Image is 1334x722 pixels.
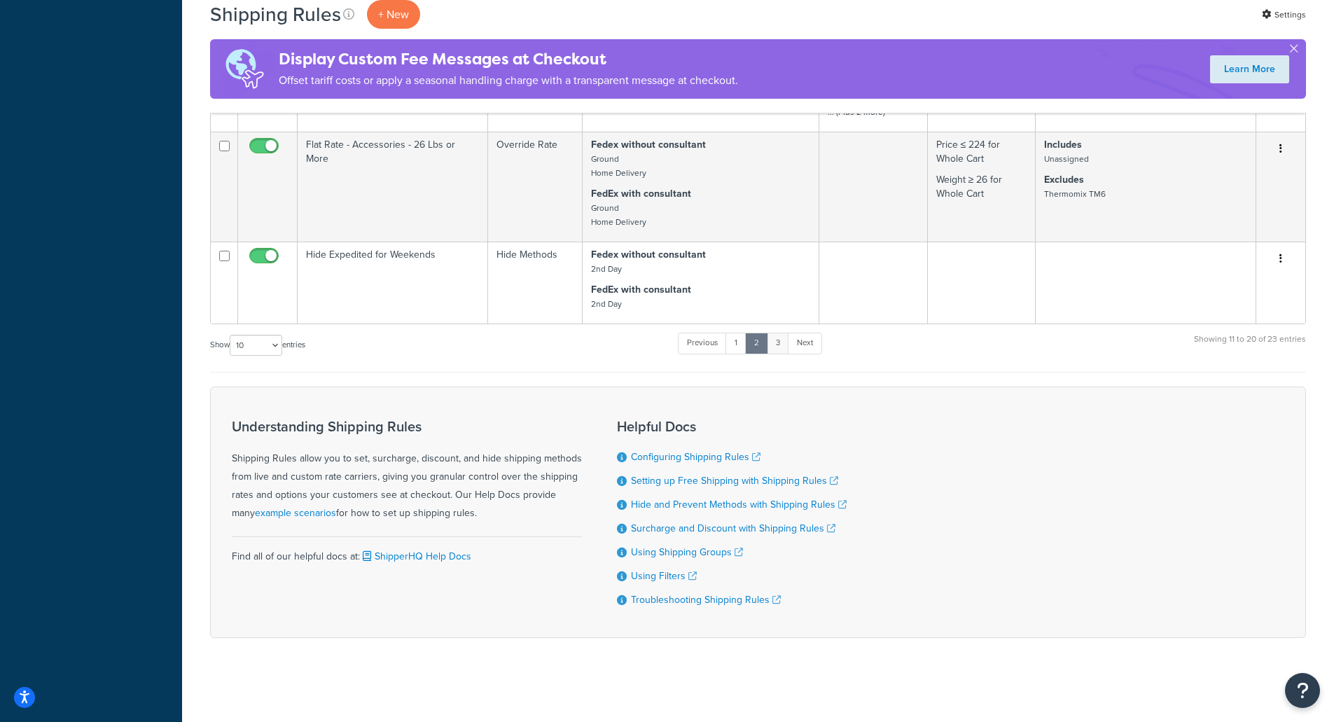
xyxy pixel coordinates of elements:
h3: Understanding Shipping Rules [232,419,582,434]
a: Configuring Shipping Rules [631,450,760,464]
a: Surcharge and Discount with Shipping Rules [631,521,835,536]
a: Learn More [1210,55,1289,83]
strong: FedEx with consultant [591,186,691,201]
a: Using Filters [631,569,697,583]
div: Find all of our helpful docs at: [232,536,582,566]
td: Override Rate [488,132,583,242]
a: ShipperHQ Help Docs [360,549,471,564]
a: Troubleshooting Shipping Rules [631,592,781,607]
div: Shipping Rules allow you to set, surcharge, discount, and hide shipping methods from live and cus... [232,419,582,522]
strong: Includes [1044,137,1082,152]
small: Ground Home Delivery [591,202,646,228]
strong: Excludes [1044,172,1084,187]
strong: FedEx with consultant [591,282,691,297]
button: Open Resource Center [1285,673,1320,708]
td: Hide Methods [488,242,583,324]
a: 1 [725,333,746,354]
a: 3 [767,333,789,354]
small: 2nd Day [591,263,622,275]
p: Offset tariff costs or apply a seasonal handling charge with a transparent message at checkout. [279,71,738,90]
p: Weight ≥ 26 for Whole Cart [936,173,1027,201]
h4: Display Custom Fee Messages at Checkout [279,48,738,71]
small: Unassigned [1044,153,1089,165]
h3: Helpful Docs [617,419,847,434]
a: Hide and Prevent Methods with Shipping Rules [631,497,847,512]
td: Flat Rate - Accessories - 26 Lbs or More [298,132,488,242]
small: Thermomix TM6 [1044,188,1106,200]
a: example scenarios [255,506,336,520]
div: Showing 11 to 20 of 23 entries [1194,331,1306,361]
small: 2nd Day [591,298,622,310]
a: Settings [1262,5,1306,25]
a: Setting up Free Shipping with Shipping Rules [631,473,838,488]
strong: Fedex without consultant [591,247,706,262]
small: Ground Home Delivery [591,153,646,179]
strong: Fedex without consultant [591,137,706,152]
a: 2 [745,333,768,354]
a: Previous [678,333,727,354]
td: Hide Expedited for Weekends [298,242,488,324]
td: Price ≤ 224 for Whole Cart [928,132,1036,242]
a: Using Shipping Groups [631,545,743,560]
select: Showentries [230,335,282,356]
label: Show entries [210,335,305,356]
a: Next [788,333,822,354]
h1: Shipping Rules [210,1,341,28]
img: duties-banner-06bc72dcb5fe05cb3f9472aba00be2ae8eb53ab6f0d8bb03d382ba314ac3c341.png [210,39,279,99]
